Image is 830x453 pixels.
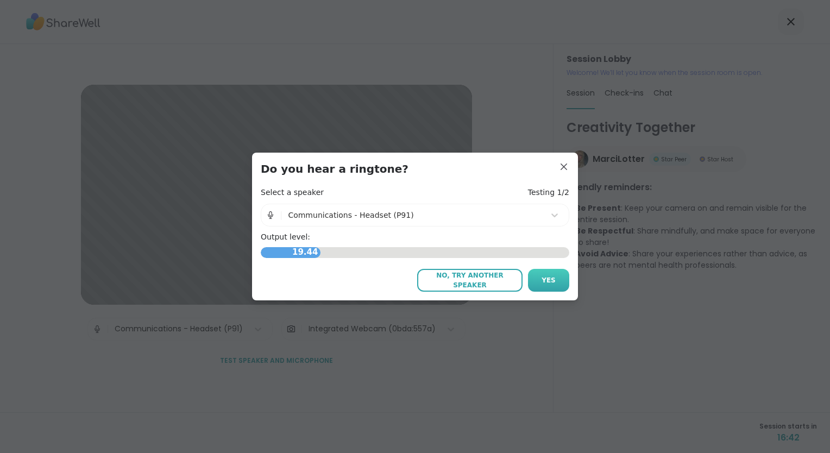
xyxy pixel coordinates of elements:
img: Microphone [266,204,275,226]
span: 19.44 [290,243,320,261]
span: No, try another speaker [423,270,517,290]
span: | [280,204,282,226]
h3: Do you hear a ringtone? [261,161,569,177]
span: Yes [542,275,556,285]
button: No, try another speaker [417,269,523,292]
h4: Output level: [261,232,569,243]
h4: Select a speaker [261,187,324,198]
button: Yes [528,269,569,292]
h4: Testing 1/2 [528,187,569,198]
div: Communications - Headset (P91) [288,210,539,221]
